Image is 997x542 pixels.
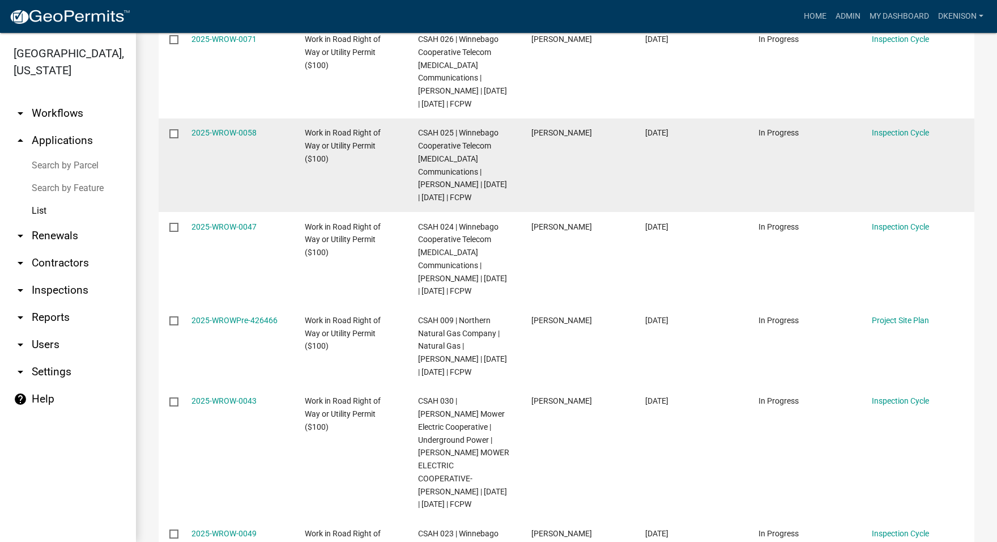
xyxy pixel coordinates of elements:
[305,316,381,351] span: Work in Road Right of Way or Utility Permit ($100)
[872,35,929,44] a: Inspection Cycle
[759,316,799,325] span: In Progress
[418,222,507,296] span: CSAH 024 | Winnebago Cooperative Telecom Association | Fiber Communications | Mark Thoma | 06/03/...
[645,316,668,325] span: 05/27/2025
[531,128,592,137] span: Laura K Sullivan
[645,35,668,44] span: 05/27/2025
[872,128,929,137] a: Inspection Cycle
[191,128,257,137] a: 2025-WROW-0058
[934,6,988,27] a: dkenison
[305,222,381,257] span: Work in Road Right of Way or Utility Permit ($100)
[759,35,799,44] span: In Progress
[759,529,799,538] span: In Progress
[872,316,929,325] a: Project Site Plan
[531,529,592,538] span: Laura K Sullivan
[418,35,507,108] span: CSAH 026 | Winnebago Cooperative Telecom Association | Fiber Communications | Mark Thoma | 06/03/...
[759,128,799,137] span: In Progress
[645,396,668,405] span: 05/23/2025
[305,35,381,70] span: Work in Road Right of Way or Utility Permit ($100)
[799,6,831,27] a: Home
[872,222,929,231] a: Inspection Cycle
[872,396,929,405] a: Inspection Cycle
[191,396,257,405] a: 2025-WROW-0043
[14,256,27,270] i: arrow_drop_down
[191,35,257,44] a: 2025-WROW-0071
[759,396,799,405] span: In Progress
[531,316,592,325] span: Chris Wood
[418,316,507,376] span: CSAH 009 | Northern Natural Gas Company | Natural Gas | Steven Martinez | 05/28/2025 | 11/01/2025...
[191,529,257,538] a: 2025-WROW-0049
[531,222,592,231] span: Laura K Sullivan
[865,6,934,27] a: My Dashboard
[14,283,27,297] i: arrow_drop_down
[872,529,929,538] a: Inspection Cycle
[191,316,278,325] a: 2025-WROWPre-426466
[645,222,668,231] span: 05/27/2025
[305,396,381,431] span: Work in Road Right of Way or Utility Permit ($100)
[418,128,507,202] span: CSAH 025 | Winnebago Cooperative Telecom Association | Fiber Communications | Mark Thoma | 06/03/...
[531,35,592,44] span: Laura K Sullivan
[14,134,27,147] i: arrow_drop_up
[191,222,257,231] a: 2025-WROW-0047
[645,128,668,137] span: 05/27/2025
[759,222,799,231] span: In Progress
[645,529,668,538] span: 05/22/2025
[14,107,27,120] i: arrow_drop_down
[14,338,27,352] i: arrow_drop_down
[831,6,865,27] a: Admin
[305,128,381,163] span: Work in Road Right of Way or Utility Permit ($100)
[418,396,509,509] span: CSAH 030 | Freeborn Mower Electric Cooperative | Underground Power | FREEBORN MOWER ELECTRIC COOP...
[14,392,27,406] i: help
[14,229,27,243] i: arrow_drop_down
[14,311,27,324] i: arrow_drop_down
[14,365,27,379] i: arrow_drop_down
[531,396,592,405] span: JOHN KALIS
